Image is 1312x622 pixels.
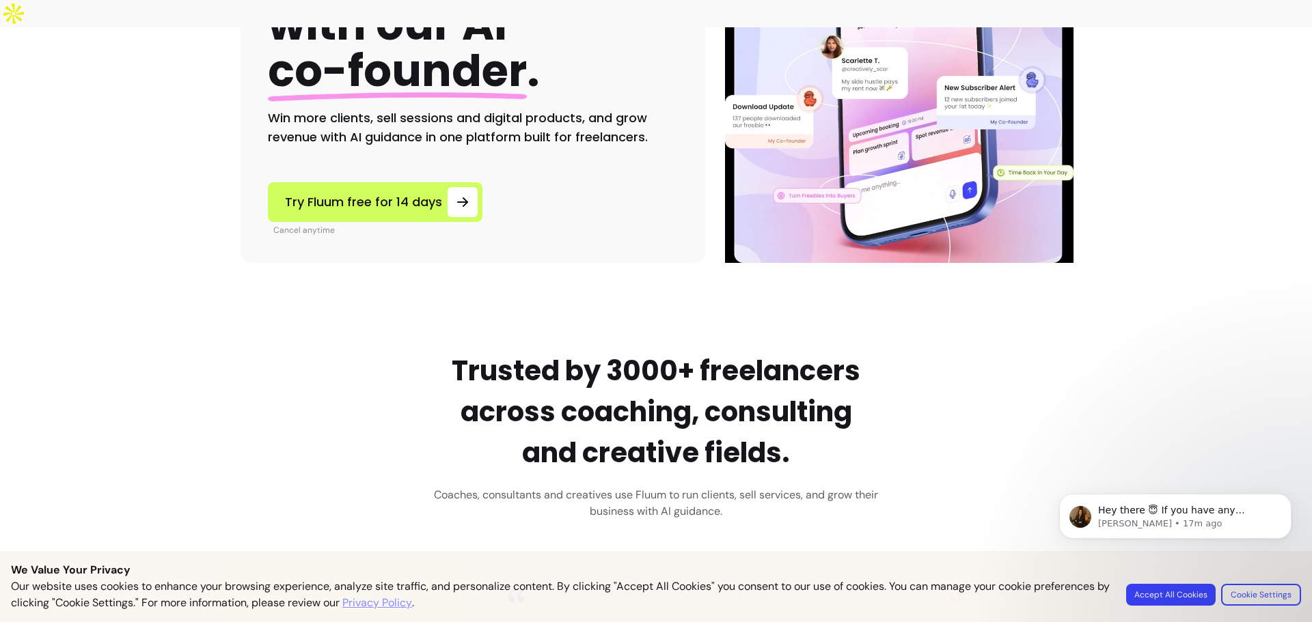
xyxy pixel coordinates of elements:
[285,193,442,212] span: Try Fluum free for 14 days
[268,40,527,101] span: co-founder
[268,182,482,222] a: Try Fluum free for 14 days
[1039,465,1312,615] iframe: Intercom notifications message
[434,487,878,520] h3: Coaches, consultants and creatives use Fluum to run clients, sell services, and grow their busine...
[434,350,878,473] h2: Trusted by 3000+ freelancers across coaching, consulting and creative fields.
[342,595,412,611] a: Privacy Policy
[273,225,482,236] p: Cancel anytime
[268,109,678,147] h2: Win more clients, sell sessions and digital products, and grow revenue with AI guidance in one pl...
[11,578,1110,611] p: Our website uses cookies to enhance your browsing experience, analyze site traffic, and personali...
[11,562,1301,578] p: We Value Your Privacy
